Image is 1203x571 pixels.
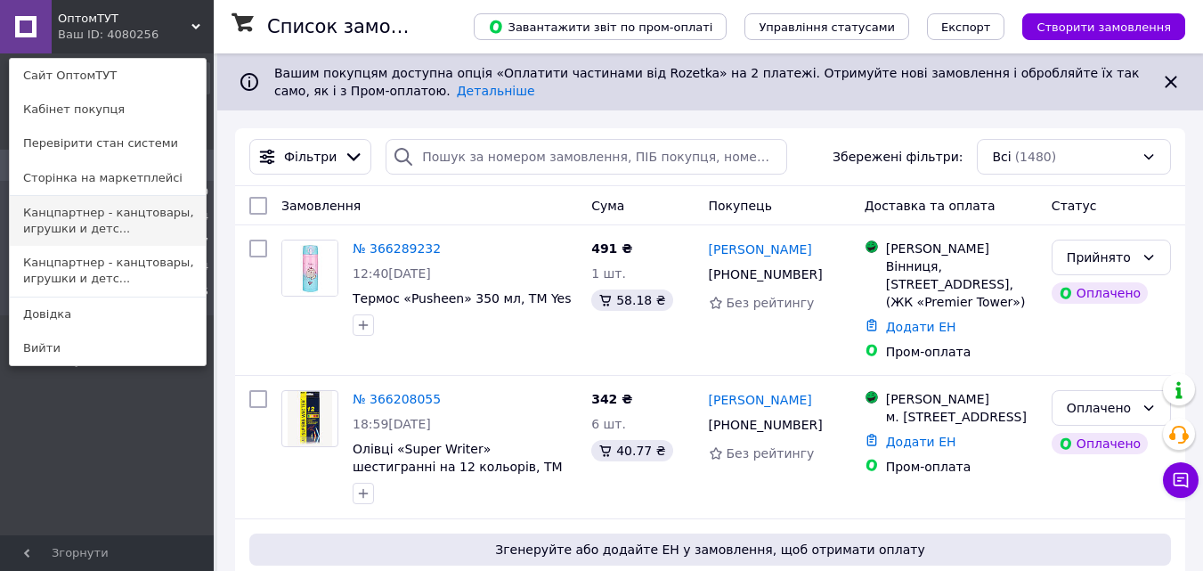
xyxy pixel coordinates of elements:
a: Фото товару [281,390,338,447]
span: Управління статусами [759,20,895,34]
button: Чат з покупцем [1163,462,1199,498]
div: Прийнято [1067,248,1134,267]
a: Детальніше [457,84,535,98]
div: Пром-оплата [886,343,1037,361]
span: Вашим покупцям доступна опція «Оплатити частинами від Rozetka» на 2 платежі. Отримуйте нові замов... [274,66,1139,98]
a: Перевірити стан системи [10,126,206,160]
div: Оплачено [1052,433,1148,454]
span: Всі [992,148,1011,166]
a: Додати ЕН [886,435,956,449]
button: Завантажити звіт по пром-оплаті [474,13,727,40]
div: [PHONE_NUMBER] [705,412,826,437]
button: Експорт [927,13,1005,40]
a: [PERSON_NAME] [709,241,812,258]
div: Оплачено [1067,398,1134,418]
a: Сайт ОптомТУТ [10,59,206,93]
h1: Список замовлень [267,16,448,37]
button: Управління статусами [744,13,909,40]
span: 6 шт. [591,417,626,431]
a: Канцпартнер - канцтовары, игрушки и детс... [10,196,206,246]
span: Експорт [941,20,991,34]
span: 491 ₴ [591,241,632,256]
div: 40.77 ₴ [591,440,672,461]
span: 12:40[DATE] [353,266,431,281]
a: № 366289232 [353,241,441,256]
input: Пошук за номером замовлення, ПІБ покупця, номером телефону, Email, номером накладної [386,139,787,175]
span: Завантажити звіт по пром-оплаті [488,19,712,35]
button: Створити замовлення [1022,13,1185,40]
div: 58.18 ₴ [591,290,672,311]
span: ОптомТУТ [58,11,191,27]
span: Cума [591,199,624,213]
a: [PERSON_NAME] [709,391,812,409]
span: Покупець [709,199,772,213]
span: Статус [1052,199,1097,213]
div: Вінниця, [STREET_ADDRESS], (ЖК «Premier Tower») [886,257,1037,311]
a: Кабінет покупця [10,93,206,126]
span: 18:59[DATE] [353,417,431,431]
a: Довідка [10,298,206,331]
span: (1480) [1015,150,1057,164]
img: Фото товару [282,241,337,296]
a: № 366208055 [353,392,441,406]
span: Без рейтингу [727,296,815,310]
a: Фото товару [281,240,338,297]
a: Додати ЕН [886,320,956,334]
span: Фільтри [284,148,337,166]
a: Вийти [10,331,206,365]
div: [PERSON_NAME] [886,390,1037,408]
div: Ваш ID: 4080256 [58,27,133,43]
span: Замовлення [281,199,361,213]
a: Створити замовлення [1004,19,1185,33]
span: Згенеруйте або додайте ЕН у замовлення, щоб отримати оплату [256,541,1164,559]
span: Збережені фільтри: [833,148,963,166]
span: 342 ₴ [591,392,632,406]
img: Фото товару [288,391,332,446]
span: Доставка та оплата [865,199,996,213]
a: Олівці «Super Writer» шестигранні на 12 кольорів, ТМ [PERSON_NAME] [353,442,563,492]
div: Пром-оплата [886,458,1037,476]
a: Сторінка на маркетплейсі [10,161,206,195]
span: 1 шт. [591,266,626,281]
span: Без рейтингу [727,446,815,461]
div: [PERSON_NAME] [886,240,1037,257]
a: Канцпартнер - канцтовары, игрушки и детс... [10,246,206,296]
span: Створити замовлення [1036,20,1171,34]
a: Термос «Pusheen» 350 мл, ТМ Yes [353,291,572,306]
div: м. [STREET_ADDRESS] [886,408,1037,426]
div: [PHONE_NUMBER] [705,262,826,287]
div: Оплачено [1052,282,1148,304]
